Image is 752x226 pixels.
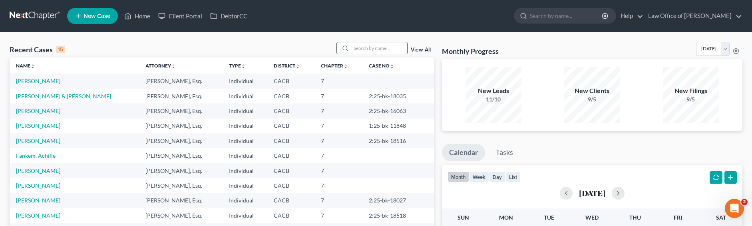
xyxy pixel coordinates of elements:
[139,89,223,103] td: [PERSON_NAME], Esq.
[223,133,268,148] td: Individual
[139,73,223,88] td: [PERSON_NAME], Esq.
[16,152,56,159] a: Fankem, Achille
[314,103,362,118] td: 7
[741,199,748,205] span: 2
[145,63,176,69] a: Attorneyunfold_more
[223,73,268,88] td: Individual
[16,182,60,189] a: [PERSON_NAME]
[267,103,314,118] td: CACB
[314,89,362,103] td: 7
[390,64,394,69] i: unfold_more
[489,144,520,161] a: Tasks
[241,64,246,69] i: unfold_more
[663,86,719,95] div: New Filings
[314,178,362,193] td: 7
[223,89,268,103] td: Individual
[16,63,35,69] a: Nameunfold_more
[314,133,362,148] td: 7
[466,95,521,103] div: 11/10
[466,86,521,95] div: New Leads
[274,63,300,69] a: Districtunfold_more
[139,119,223,133] td: [PERSON_NAME], Esq.
[56,46,65,53] div: 15
[505,171,521,182] button: list
[229,63,246,69] a: Typeunfold_more
[321,63,348,69] a: Chapterunfold_more
[469,171,489,182] button: week
[579,189,605,197] h2: [DATE]
[223,163,268,178] td: Individual
[30,64,35,69] i: unfold_more
[267,133,314,148] td: CACB
[617,9,643,23] a: Help
[530,8,603,23] input: Search by name...
[223,148,268,163] td: Individual
[314,193,362,208] td: 7
[16,107,60,114] a: [PERSON_NAME]
[267,119,314,133] td: CACB
[267,208,314,223] td: CACB
[223,119,268,133] td: Individual
[223,208,268,223] td: Individual
[362,103,434,118] td: 2:25-bk-16063
[139,148,223,163] td: [PERSON_NAME], Esq.
[716,214,726,221] span: Sat
[139,178,223,193] td: [PERSON_NAME], Esq.
[362,193,434,208] td: 2:25-bk-18027
[629,214,641,221] span: Thu
[564,95,620,103] div: 9/5
[314,148,362,163] td: 7
[362,133,434,148] td: 2:25-bk-18516
[267,89,314,103] td: CACB
[369,63,394,69] a: Case Nounfold_more
[544,214,554,221] span: Tue
[139,193,223,208] td: [PERSON_NAME], Esq.
[16,137,60,144] a: [PERSON_NAME]
[120,9,154,23] a: Home
[267,163,314,178] td: CACB
[411,47,431,53] a: View All
[139,208,223,223] td: [PERSON_NAME], Esq.
[16,122,60,129] a: [PERSON_NAME]
[448,171,469,182] button: month
[644,9,742,23] a: Law Office of [PERSON_NAME]
[314,208,362,223] td: 7
[171,64,176,69] i: unfold_more
[362,89,434,103] td: 2:25-bk-18035
[314,73,362,88] td: 7
[343,64,348,69] i: unfold_more
[139,163,223,178] td: [PERSON_NAME], Esq.
[362,208,434,223] td: 2:25-bk-18518
[674,214,682,221] span: Fri
[489,171,505,182] button: day
[223,178,268,193] td: Individual
[223,193,268,208] td: Individual
[362,119,434,133] td: 1:25-bk-11848
[585,214,599,221] span: Wed
[442,144,485,161] a: Calendar
[314,163,362,178] td: 7
[267,148,314,163] td: CACB
[16,197,60,204] a: [PERSON_NAME]
[351,42,407,54] input: Search by name...
[139,133,223,148] td: [PERSON_NAME], Esq.
[16,167,60,174] a: [PERSON_NAME]
[154,9,206,23] a: Client Portal
[725,199,744,218] iframe: Intercom live chat
[267,193,314,208] td: CACB
[206,9,251,23] a: DebtorCC
[267,73,314,88] td: CACB
[295,64,300,69] i: unfold_more
[10,45,65,54] div: Recent Cases
[223,103,268,118] td: Individual
[499,214,513,221] span: Mon
[16,212,60,219] a: [PERSON_NAME]
[458,214,469,221] span: Sun
[139,103,223,118] td: [PERSON_NAME], Esq.
[442,46,499,56] h3: Monthly Progress
[314,119,362,133] td: 7
[564,86,620,95] div: New Clients
[84,13,110,19] span: New Case
[267,178,314,193] td: CACB
[663,95,719,103] div: 9/5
